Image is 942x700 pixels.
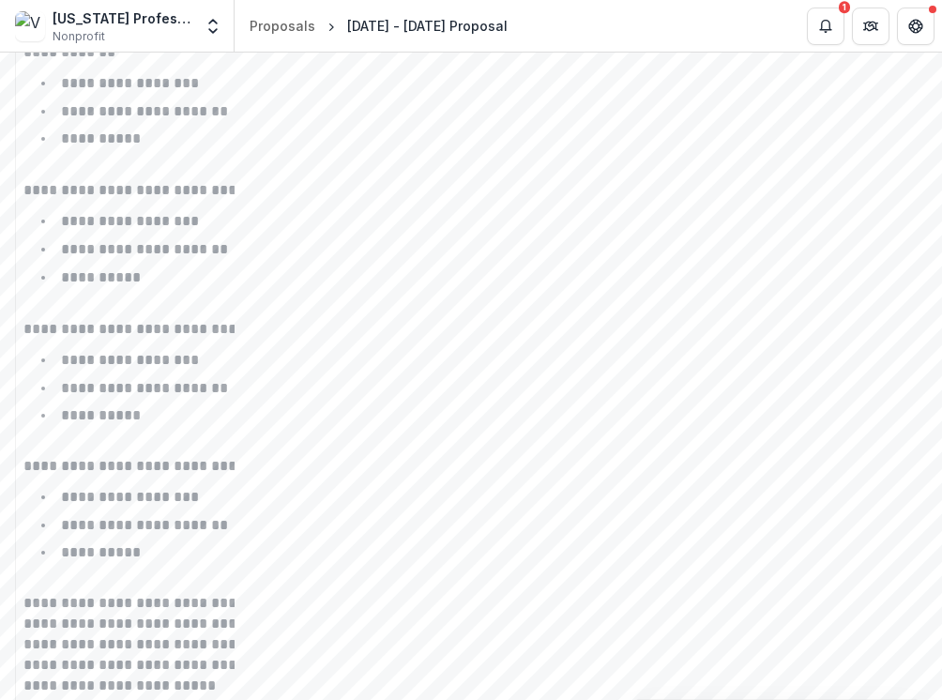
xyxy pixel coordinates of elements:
[852,8,889,45] button: Partners
[200,8,226,45] button: Open entity switcher
[242,12,515,39] nav: breadcrumb
[347,16,508,36] div: [DATE] - [DATE] Proposal
[15,11,45,41] img: Vermont Professionals of Color Network
[839,1,850,14] div: 1
[53,8,192,28] div: [US_STATE] Professionals of Color Network
[250,16,315,36] div: Proposals
[242,12,323,39] a: Proposals
[807,8,844,45] button: Notifications
[53,28,105,45] span: Nonprofit
[897,8,934,45] button: Get Help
